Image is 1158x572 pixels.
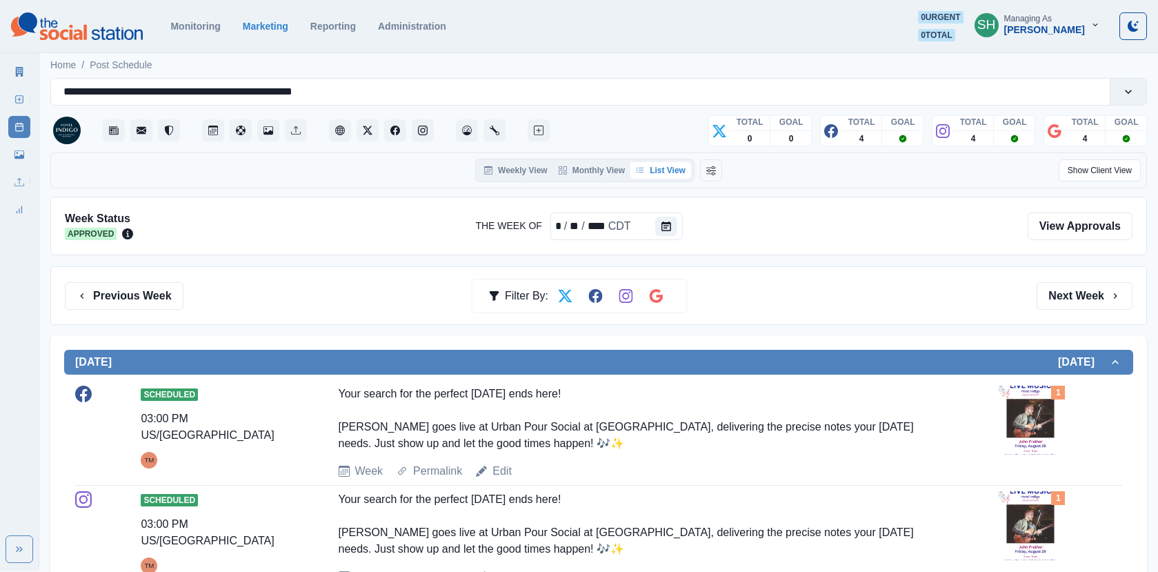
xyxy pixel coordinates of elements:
a: Week [355,463,383,480]
button: Filter by Twitter [551,282,579,310]
a: Administration [483,119,506,141]
div: 03:00 PM US/[GEOGRAPHIC_DATA] [141,411,274,444]
span: Approved [65,228,117,240]
span: 0 total [918,29,955,41]
button: Show Client View [1059,159,1141,181]
p: TOTAL [737,116,763,128]
p: 4 [859,132,864,145]
a: Marketing Summary [8,61,30,83]
a: Post Schedule [8,116,30,138]
p: 4 [1083,132,1088,145]
p: TOTAL [1072,116,1099,128]
p: GOAL [779,116,803,128]
a: Uploads [8,171,30,193]
button: Media Library [257,119,279,141]
div: The Week Of [550,213,683,240]
div: Tony Manalo [144,452,154,469]
div: Total Media Attached [1051,386,1065,400]
a: Home [50,58,76,72]
div: The Week Of [568,218,580,235]
a: Media Library [8,144,30,166]
button: Weekly View [479,162,553,179]
a: Review Summary [8,199,30,221]
a: New Post [8,88,30,110]
a: View Approvals [1028,213,1132,240]
p: GOAL [1115,116,1139,128]
div: The Week Of [586,218,607,235]
a: Reporting [310,21,356,32]
button: The Week Of [655,217,677,236]
button: [DATE][DATE] [64,350,1133,375]
a: Edit [492,463,512,480]
button: Stream [103,119,125,141]
div: Your search for the perfect [DATE] ends here! [PERSON_NAME] goes live at Urban Pour Social at [GE... [339,386,925,452]
span: Scheduled [141,388,198,401]
button: Client Website [329,119,351,141]
div: The Week Of [554,218,563,235]
label: The Week Of [475,219,541,233]
div: Filter By: [488,282,548,310]
button: Instagram [412,119,434,141]
button: Messages [130,119,152,141]
a: Post Schedule [90,58,152,72]
h2: [DATE] [1058,355,1108,368]
a: Administration [378,21,446,32]
button: Uploads [285,119,307,141]
p: 0 [789,132,794,145]
h2: Week Status [65,212,133,225]
div: 03:00 PM US/[GEOGRAPHIC_DATA] [141,516,274,549]
button: Dashboard [456,119,478,141]
div: Your search for the perfect [DATE] ends here! [PERSON_NAME] goes live at Urban Pour Social at [GE... [339,491,925,558]
button: Twitter [357,119,379,141]
h2: [DATE] [75,355,112,368]
div: Sara Haas [977,8,996,41]
div: [PERSON_NAME] [1004,24,1085,36]
button: Create New Post [528,119,550,141]
span: / [81,58,84,72]
button: Filter by Facebook [581,282,609,310]
button: Next Week [1037,282,1132,310]
img: logoTextSVG.62801f218bc96a9b266caa72a09eb111.svg [11,12,143,40]
a: Monitoring [170,21,220,32]
div: Date [554,218,632,235]
img: 467878646725930 [53,117,81,144]
button: Filter by Google [642,282,670,310]
button: List View [630,162,691,179]
button: Monthly View [553,162,630,179]
button: Post Schedule [202,119,224,141]
div: The Week Of [607,218,632,235]
nav: breadcrumb [50,58,152,72]
p: 0 [748,132,752,145]
button: Change View Order [700,159,722,181]
span: Scheduled [141,494,198,506]
div: / [563,218,568,235]
span: 0 urgent [918,11,963,23]
button: Expand [6,535,33,563]
button: Toggle Mode [1119,12,1147,40]
button: Content Pool [230,119,252,141]
p: GOAL [891,116,915,128]
div: / [580,218,586,235]
button: Filter by Instagram [612,282,639,310]
img: rccpnl9e306gtexkdl77 [996,491,1065,560]
button: Reviews [158,119,180,141]
a: Marketing [243,21,288,32]
div: Total Media Attached [1051,491,1065,505]
img: lb7pkhsoe6npy7l4srng [996,386,1065,455]
div: Managing As [1004,14,1052,23]
button: Managing As[PERSON_NAME] [964,11,1111,39]
a: Permalink [413,463,462,480]
button: Facebook [384,119,406,141]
